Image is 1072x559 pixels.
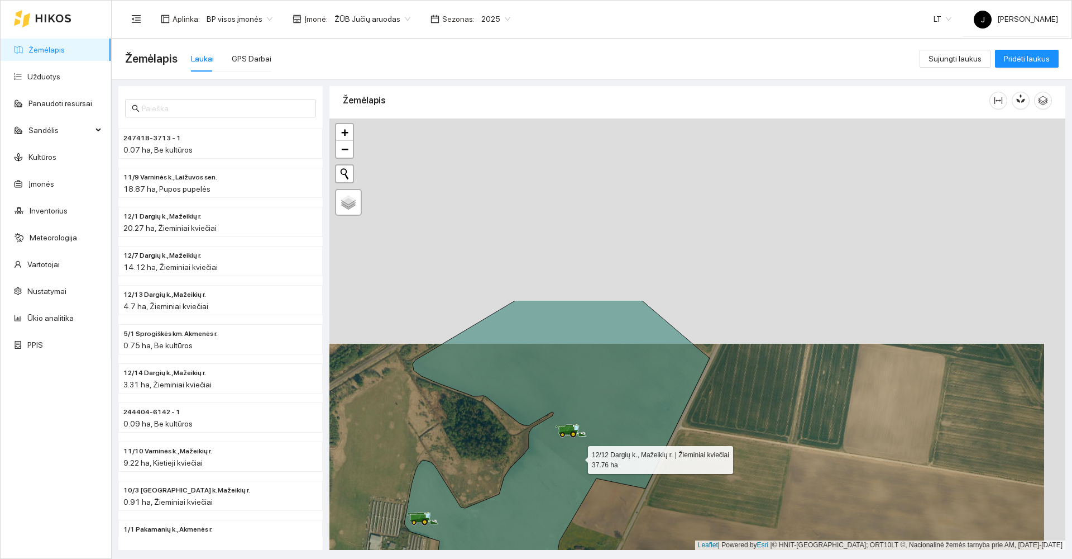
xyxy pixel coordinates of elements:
[123,263,218,272] span: 14.12 ha, Žieminiai kviečiai
[123,368,206,378] span: 12/14 Dargių k., Mažeikių r.
[995,50,1059,68] button: Pridėti laukus
[123,133,181,144] span: 247418-3713 - 1
[123,419,193,428] span: 0.09 ha, Be kultūros
[131,14,141,24] span: menu-fold
[232,53,271,65] div: GPS Darbai
[336,165,353,182] button: Initiate a new search
[125,50,178,68] span: Žemėlapis
[981,11,985,29] span: J
[920,50,990,68] button: Sujungti laukus
[28,119,92,141] span: Sandėlis
[125,8,147,30] button: menu-fold
[989,92,1007,110] button: column-width
[929,53,982,65] span: Sujungti laukus
[123,498,213,506] span: 0.91 ha, Žieminiai kviečiai
[920,54,990,63] a: Sujungti laukus
[974,15,1058,23] span: [PERSON_NAME]
[990,96,1007,105] span: column-width
[304,13,328,25] span: Įmonė :
[27,72,60,81] a: Užduotys
[30,233,77,242] a: Meteorologija
[123,145,193,154] span: 0.07 ha, Be kultūros
[336,190,361,215] a: Layers
[161,15,170,23] span: layout
[934,11,951,27] span: LT
[123,224,217,233] span: 20.27 ha, Žieminiai kviečiai
[336,141,353,158] a: Zoom out
[334,11,410,27] span: ŽŪB Jučių aruodas
[757,541,769,549] a: Esri
[481,11,510,27] span: 2025
[695,541,1065,550] div: | Powered by © HNIT-[GEOGRAPHIC_DATA]; ORT10LT ©, Nacionalinė žemės tarnyba prie AM, [DATE]-[DATE]
[123,172,217,183] span: 11/9 Varninės k., Laižuvos sen.
[123,341,193,350] span: 0.75 ha, Be kultūros
[123,184,210,193] span: 18.87 ha, Pupos pupelės
[27,260,60,269] a: Vartotojai
[123,524,213,535] span: 1/1 Pakamanių k., Akmenės r.
[28,153,56,162] a: Kultūros
[27,314,74,323] a: Ūkio analitika
[123,302,208,311] span: 4.7 ha, Žieminiai kviečiai
[30,206,68,215] a: Inventorius
[123,329,218,339] span: 5/1 Sprogiškės km. Akmenės r.
[123,250,202,261] span: 12/7 Dargių k., Mažeikių r.
[173,13,200,25] span: Aplinka :
[28,45,65,54] a: Žemėlapis
[770,541,772,549] span: |
[123,211,202,222] span: 12/1 Dargių k., Mažeikių r.
[132,105,140,112] span: search
[123,446,212,457] span: 11/10 Varninės k., Mažeikių r.
[27,340,43,349] a: PPIS
[142,102,309,115] input: Paieška
[207,11,272,27] span: BP visos įmonės
[341,125,348,139] span: +
[28,99,92,108] a: Panaudoti resursai
[28,179,54,188] a: Įmonės
[698,541,718,549] a: Leaflet
[123,290,206,300] span: 12/13 Dargių k., Mažeikių r.
[430,15,439,23] span: calendar
[191,53,214,65] div: Laukai
[123,458,203,467] span: 9.22 ha, Kietieji kviečiai
[341,142,348,156] span: −
[442,13,475,25] span: Sezonas :
[336,124,353,141] a: Zoom in
[123,407,180,418] span: 244404-6142 - 1
[123,380,212,389] span: 3.31 ha, Žieminiai kviečiai
[1004,53,1050,65] span: Pridėti laukus
[995,54,1059,63] a: Pridėti laukus
[293,15,301,23] span: shop
[27,287,66,296] a: Nustatymai
[123,485,250,496] span: 10/3 Kalniškių k. Mažeikių r.
[343,84,989,116] div: Žemėlapis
